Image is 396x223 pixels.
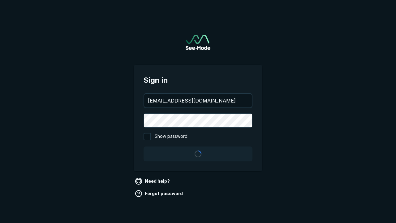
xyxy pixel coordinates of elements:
a: Go to sign in [186,35,210,50]
span: Sign in [144,75,252,86]
a: Need help? [134,176,172,186]
span: Show password [155,133,187,140]
input: your@email.com [144,94,252,107]
a: Forgot password [134,189,185,199]
img: See-Mode Logo [186,35,210,50]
